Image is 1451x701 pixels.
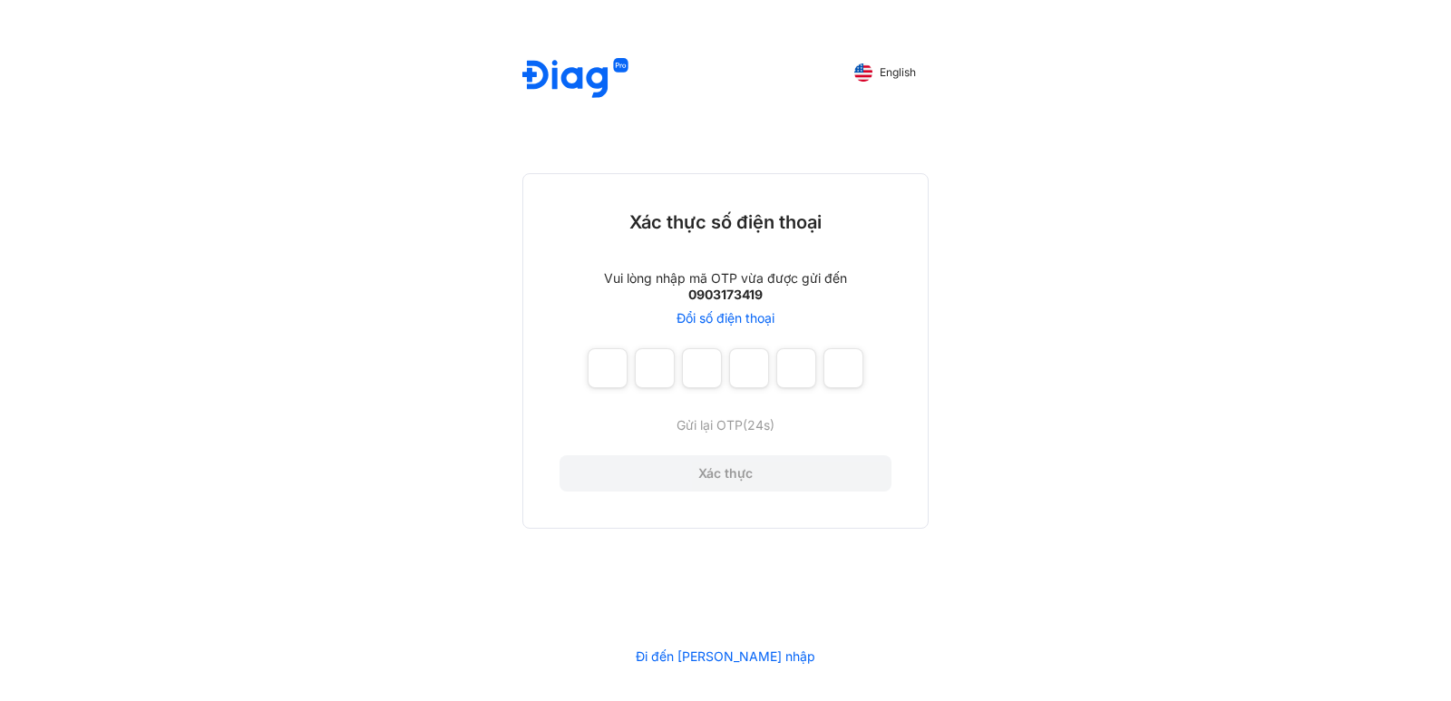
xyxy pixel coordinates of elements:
[743,417,774,433] span: (24s)
[842,58,929,87] button: English
[560,270,891,287] p: Vui lòng nhập mã OTP vừa được gửi đến
[636,648,815,665] a: Đi đến [PERSON_NAME] nhập
[677,310,774,326] a: Đổi số điện thoại
[688,287,763,302] strong: 0903173419
[880,66,916,79] span: English
[522,58,628,101] img: logo
[854,63,872,82] img: English
[677,417,743,433] span: Gửi lại OTP
[629,210,822,234] div: Xác thực số điện thoại
[560,455,891,492] button: Xác thực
